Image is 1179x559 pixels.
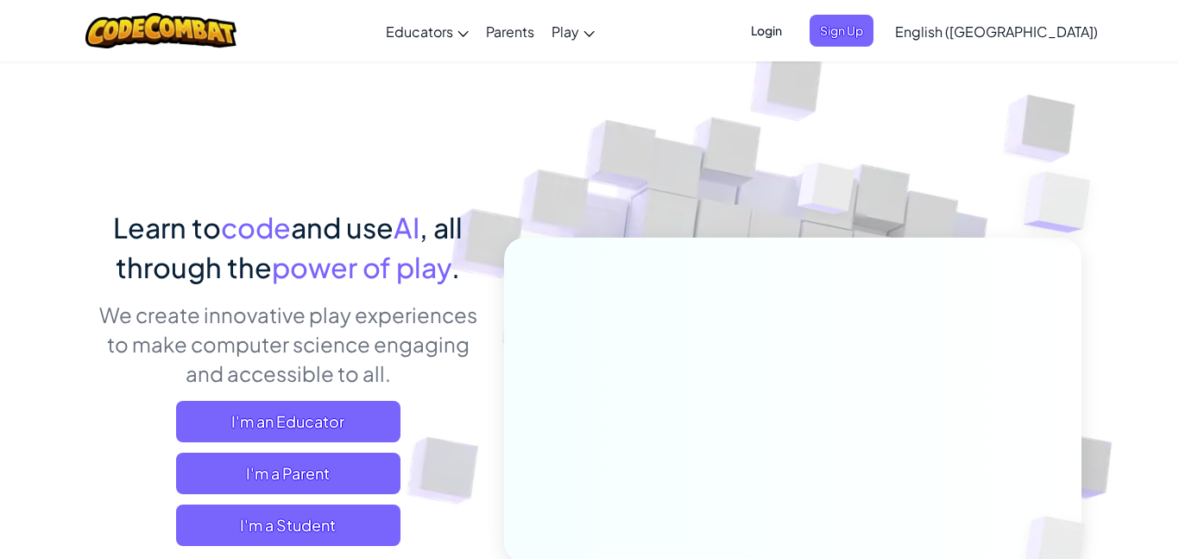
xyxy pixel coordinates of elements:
a: English ([GEOGRAPHIC_DATA]) [886,8,1106,54]
a: Parents [477,8,543,54]
p: We create innovative play experiences to make computer science engaging and accessible to all. [98,300,478,388]
span: and use [291,210,394,245]
span: Learn to [113,210,221,245]
span: AI [394,210,419,245]
span: Play [552,22,579,41]
a: Educators [377,8,477,54]
span: power of play [272,250,451,284]
img: Overlap cubes [766,129,890,257]
img: CodeCombat logo [85,13,236,48]
span: . [451,250,460,284]
a: I'm an Educator [176,401,400,442]
button: I'm a Student [176,505,400,546]
span: Educators [386,22,453,41]
a: I'm a Parent [176,453,400,494]
span: code [221,210,291,245]
button: Sign Up [810,15,873,47]
img: Overlap cubes [989,130,1138,276]
button: Login [741,15,792,47]
span: English ([GEOGRAPHIC_DATA]) [895,22,1098,41]
a: Play [543,8,603,54]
